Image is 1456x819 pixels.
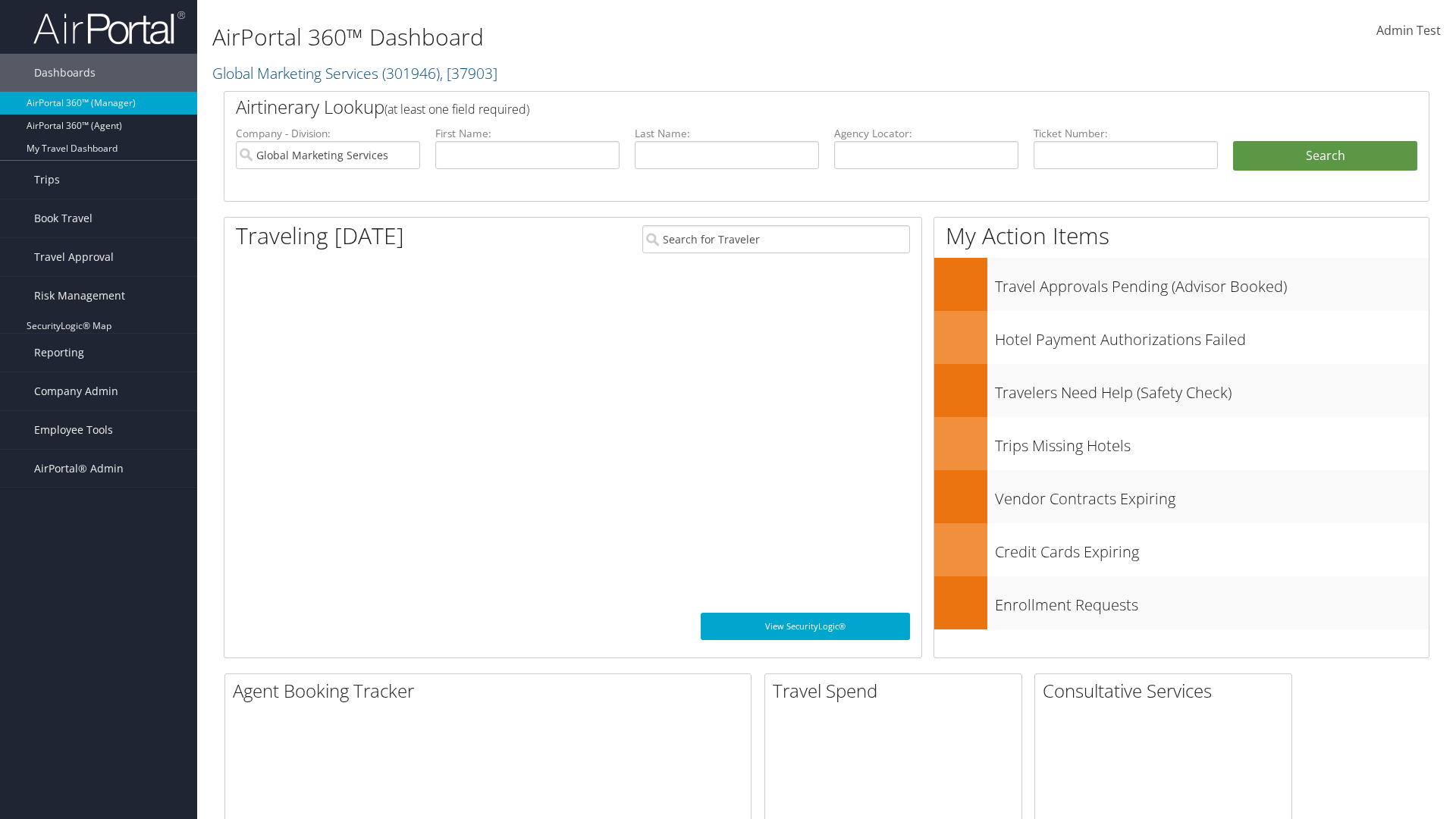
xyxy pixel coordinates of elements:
span: Employee Tools [34,411,113,449]
label: Agency Locator: [834,126,1018,141]
a: Admin Test [1376,8,1441,55]
h2: Agent Booking Tracker [233,678,751,704]
label: First Name: [435,126,620,141]
span: Book Travel [34,199,93,237]
h3: Enrollment Requests [995,587,1429,616]
span: Reporting [34,334,84,372]
span: Company Admin [34,372,118,410]
span: AirPortal® Admin [34,450,124,488]
h1: My Action Items [934,220,1429,252]
a: Enrollment Requests [934,576,1429,629]
label: Last Name: [635,126,819,141]
h3: Credit Cards Expiring [995,534,1429,563]
h1: Traveling [DATE] [236,220,404,252]
h1: AirPortal 360™ Dashboard [212,21,1031,53]
a: Travelers Need Help (Safety Check) [934,364,1429,417]
h2: Airtinerary Lookup [236,94,1317,120]
span: ( 301946 ) [382,63,440,83]
h3: Travelers Need Help (Safety Check) [995,375,1429,403]
a: Hotel Payment Authorizations Failed [934,311,1429,364]
a: View SecurityLogic® [701,613,910,640]
h2: Travel Spend [773,678,1021,704]
span: Admin Test [1376,22,1441,39]
span: Risk Management [34,277,125,315]
h3: Hotel Payment Authorizations Failed [995,322,1429,350]
a: Trips Missing Hotels [934,417,1429,470]
a: Travel Approvals Pending (Advisor Booked) [934,258,1429,311]
h3: Trips Missing Hotels [995,428,1429,457]
span: Dashboards [34,54,96,92]
input: Search for Traveler [642,225,910,253]
button: Search [1233,141,1417,171]
h2: Consultative Services [1043,678,1291,704]
span: , [ 37903 ] [440,63,497,83]
label: Company - Division: [236,126,420,141]
span: Trips [34,161,60,199]
h3: Vendor Contracts Expiring [995,481,1429,510]
a: Vendor Contracts Expiring [934,470,1429,523]
span: (at least one field required) [384,101,529,118]
span: Travel Approval [34,238,114,276]
a: Global Marketing Services [212,63,497,83]
h3: Travel Approvals Pending (Advisor Booked) [995,268,1429,297]
label: Ticket Number: [1034,126,1218,141]
img: airportal-logo.png [33,10,185,45]
a: Credit Cards Expiring [934,523,1429,576]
